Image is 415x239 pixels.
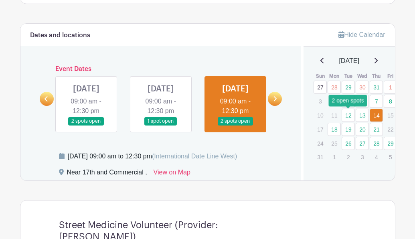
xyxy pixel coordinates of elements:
p: 2 [342,151,355,163]
p: 15 [384,109,397,122]
span: (International Date Line West) [152,153,237,160]
p: 4 [328,95,341,107]
a: 29 [342,81,355,94]
a: 1 [384,81,397,94]
p: 5 [384,151,397,163]
h6: Event Dates [54,65,268,73]
th: Thu [369,72,383,80]
p: 3 [314,95,327,107]
a: View on Map [154,168,190,180]
th: Mon [327,72,341,80]
a: 19 [342,123,355,136]
a: 18 [328,123,341,136]
a: 13 [356,109,369,122]
th: Wed [355,72,369,80]
a: 31 [370,81,383,94]
div: 2 open spots [329,95,367,106]
a: 29 [384,137,397,150]
p: 11 [328,109,341,122]
p: 31 [314,151,327,163]
div: Near 17th and Commercial , [67,168,147,180]
p: 3 [356,151,369,163]
p: 4 [370,151,383,163]
th: Fri [383,72,397,80]
a: 20 [356,123,369,136]
a: 7 [370,95,383,108]
h6: Dates and locations [30,32,90,39]
p: 1 [328,151,341,163]
p: 10 [314,109,327,122]
a: 21 [370,123,383,136]
a: 27 [314,81,327,94]
th: Tue [341,72,355,80]
a: 8 [384,95,397,108]
a: 27 [356,137,369,150]
a: 28 [370,137,383,150]
a: Hide Calendar [338,31,385,38]
span: [DATE] [339,56,359,66]
p: 24 [314,137,327,150]
th: Sun [313,72,327,80]
a: 28 [328,81,341,94]
a: 30 [356,81,369,94]
a: 12 [342,109,355,122]
a: 26 [342,137,355,150]
p: 17 [314,123,327,136]
div: [DATE] 09:00 am to 12:30 pm [68,152,237,161]
p: 25 [328,137,341,150]
p: 22 [384,123,397,136]
a: 14 [370,109,383,122]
